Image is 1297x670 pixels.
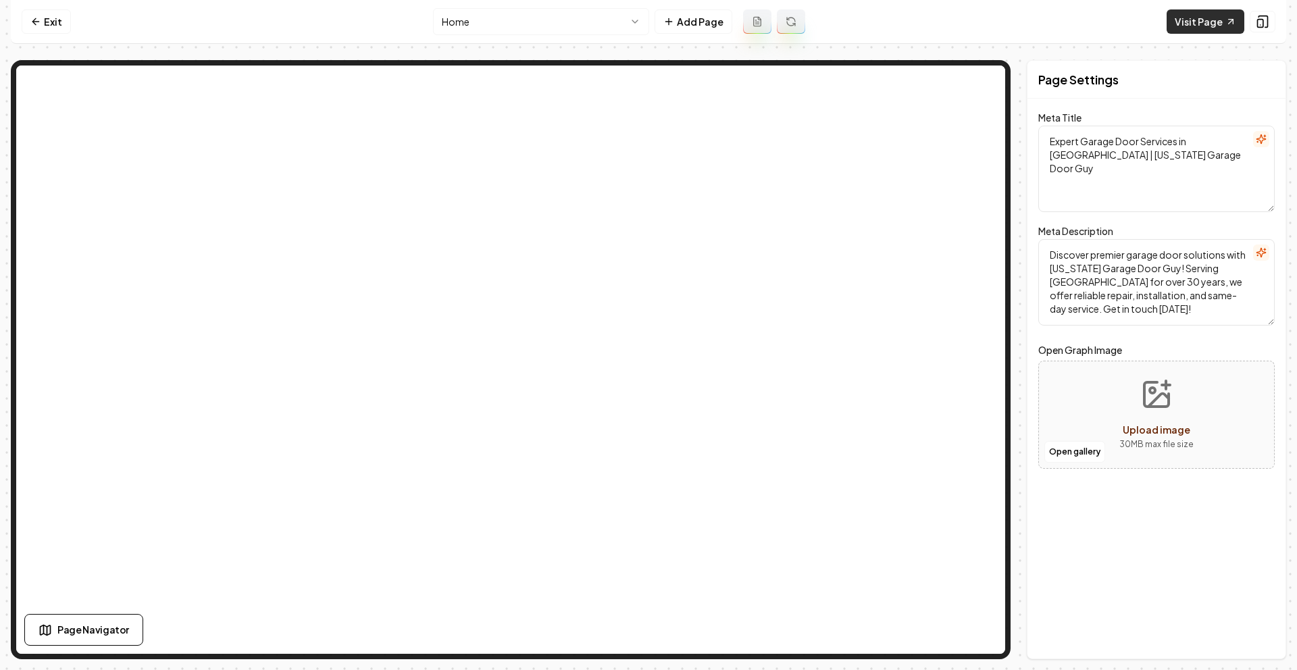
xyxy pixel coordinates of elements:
button: Page Navigator [24,614,143,646]
button: Add Page [655,9,732,34]
label: Meta Description [1038,225,1113,237]
button: Upload image [1109,367,1204,462]
label: Meta Title [1038,111,1082,124]
a: Visit Page [1167,9,1244,34]
h2: Page Settings [1038,70,1119,89]
button: Open gallery [1044,441,1105,463]
span: Upload image [1123,423,1190,436]
a: Exit [22,9,71,34]
p: 30 MB max file size [1119,438,1194,451]
span: Page Navigator [57,623,129,637]
label: Open Graph Image [1038,342,1275,358]
button: Regenerate page [777,9,805,34]
button: Add admin page prompt [743,9,771,34]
